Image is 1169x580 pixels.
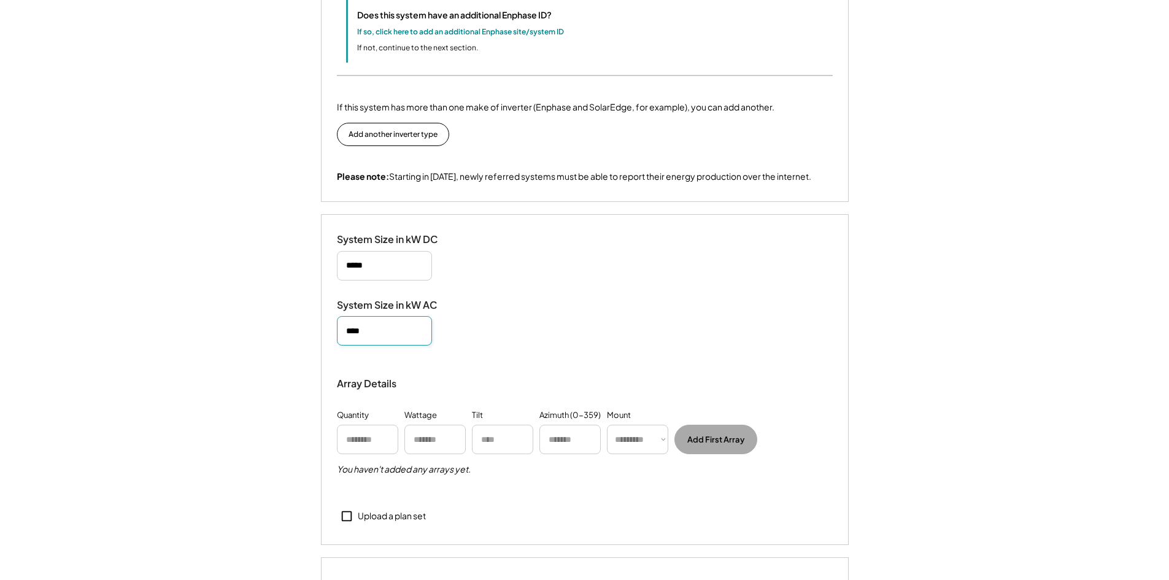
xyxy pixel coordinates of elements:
[539,409,601,422] div: Azimuth (0-359)
[358,510,426,522] div: Upload a plan set
[472,409,483,422] div: Tilt
[404,409,437,422] div: Wattage
[357,42,478,53] div: If not, continue to the next section.
[357,26,564,37] div: If so, click here to add an additional Enphase site/system ID
[337,171,811,183] div: Starting in [DATE], newly referred systems must be able to report their energy production over th...
[337,409,369,422] div: Quantity
[337,299,460,312] div: System Size in kW AC
[337,233,460,246] div: System Size in kW DC
[337,123,449,146] button: Add another inverter type
[337,171,389,182] strong: Please note:
[337,376,398,391] div: Array Details
[674,425,757,454] button: Add First Array
[607,409,631,422] div: Mount
[337,101,774,114] div: If this system has more than one make of inverter (Enphase and SolarEdge, for example), you can a...
[337,463,471,476] h5: You haven't added any arrays yet.
[357,9,552,21] div: Does this system have an additional Enphase ID?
